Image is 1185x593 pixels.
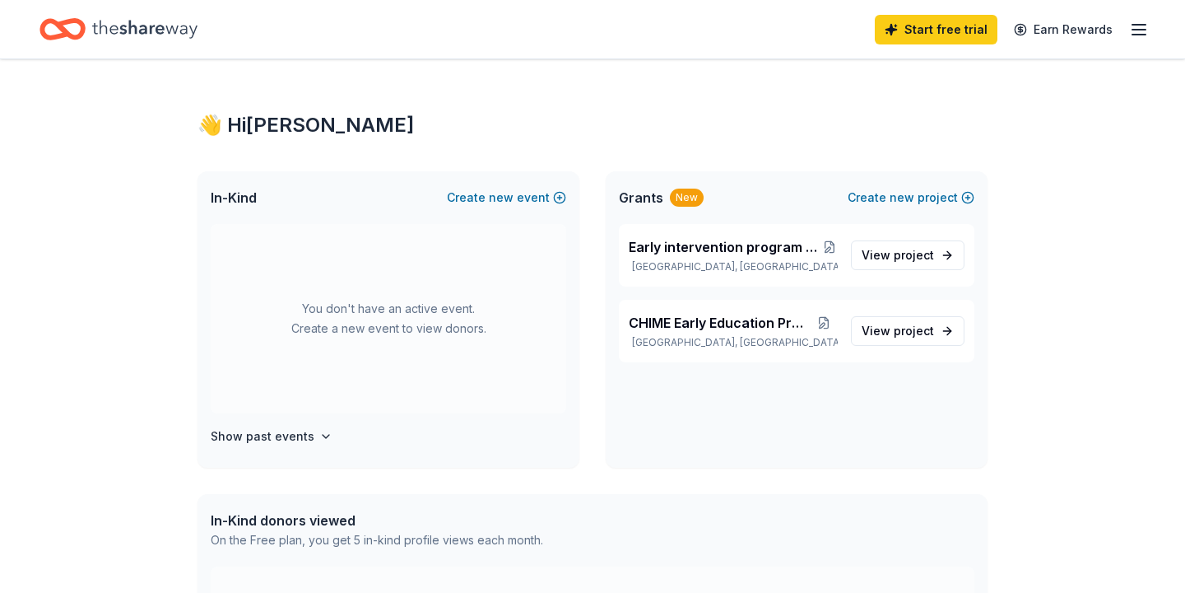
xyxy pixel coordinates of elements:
div: On the Free plan, you get 5 in-kind profile views each month. [211,530,543,550]
span: Grants [619,188,663,208]
span: project [894,324,934,338]
a: View project [851,240,964,270]
div: 👋 Hi [PERSON_NAME] [197,112,987,138]
a: Start free trial [875,15,997,44]
span: View [862,321,934,341]
p: [GEOGRAPHIC_DATA], [GEOGRAPHIC_DATA] [629,336,838,349]
a: View project [851,316,964,346]
button: Createnewevent [447,188,566,208]
div: In-Kind donors viewed [211,511,543,530]
span: project [894,248,934,262]
span: new [890,188,914,208]
span: CHIME Early Education Programs [629,313,810,333]
div: You don't have an active event. Create a new event to view donors. [211,224,566,413]
div: New [670,189,704,207]
span: new [489,188,513,208]
button: Show past events [211,427,332,446]
a: Home [39,10,197,49]
button: Createnewproject [848,188,974,208]
p: [GEOGRAPHIC_DATA], [GEOGRAPHIC_DATA] [629,260,838,273]
a: Earn Rewards [1004,15,1122,44]
span: In-Kind [211,188,257,208]
h4: Show past events [211,427,314,446]
span: View [862,245,934,265]
span: Early intervention program for young children with disabilities [629,237,822,257]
